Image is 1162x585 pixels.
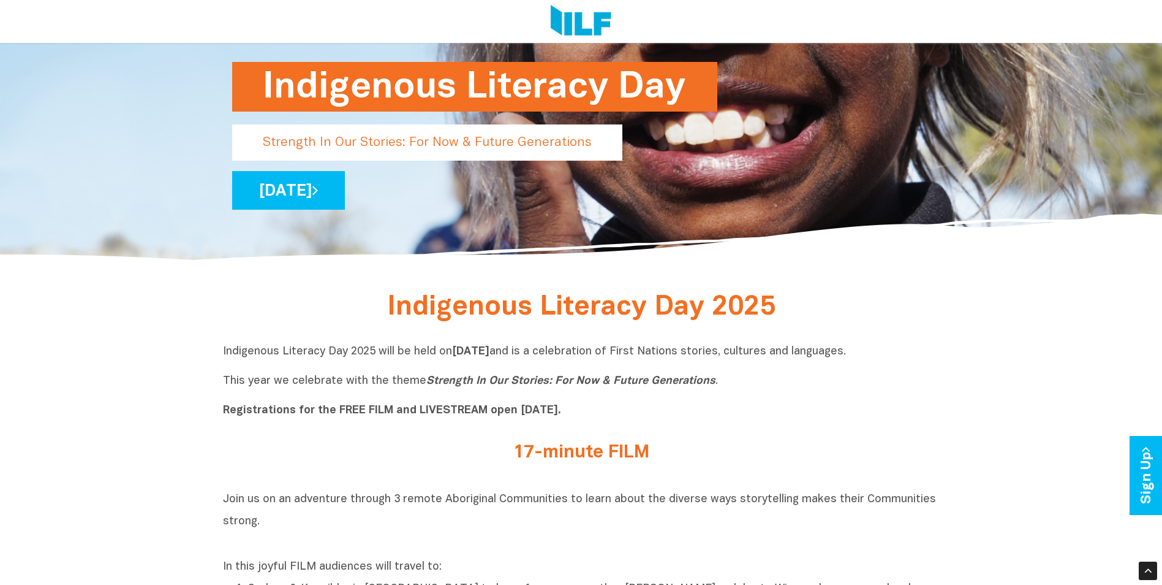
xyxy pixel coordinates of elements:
[452,346,489,357] b: [DATE]
[232,124,622,161] p: Strength In Our Stories: For Now & Future Generations
[263,62,687,112] h1: Indigenous Literacy Day
[223,345,940,418] p: Indigenous Literacy Day 2025 will be held on and is a celebration of First Nations stories, cultu...
[232,171,345,210] a: [DATE]
[352,443,811,463] h2: 17-minute FILM
[1139,562,1157,580] div: Scroll Back to Top
[387,295,775,320] span: Indigenous Literacy Day 2025
[426,376,715,386] i: Strength In Our Stories: For Now & Future Generations
[223,560,940,575] p: In this joyful FILM audiences will travel to:
[223,494,936,527] span: Join us on an adventure through 3 remote Aboriginal Communities to learn about the diverse ways s...
[223,405,561,416] b: Registrations for the FREE FILM and LIVESTREAM open [DATE].
[551,5,611,38] img: Logo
